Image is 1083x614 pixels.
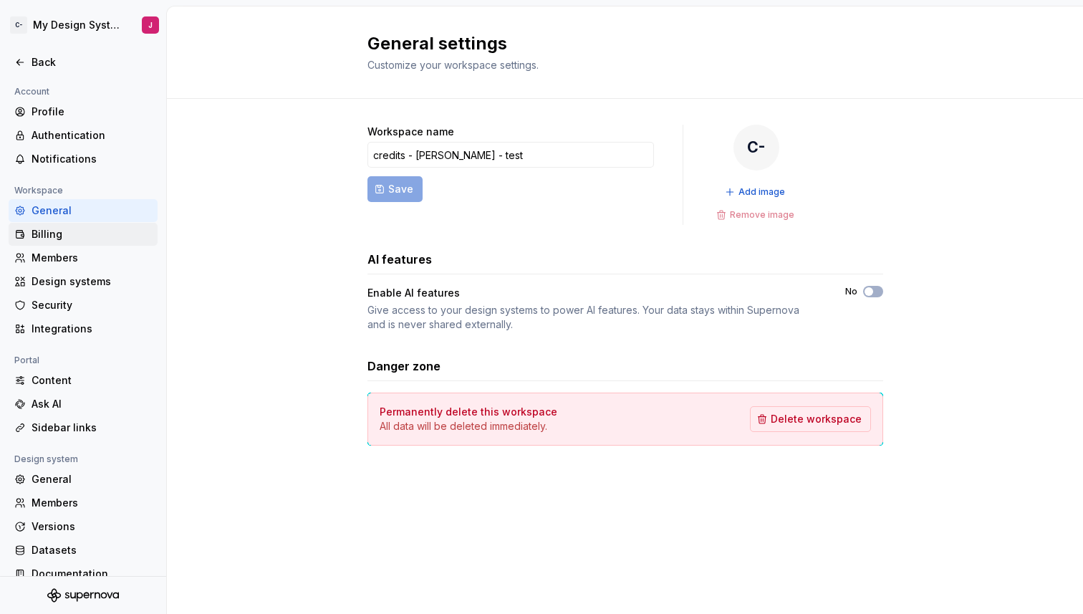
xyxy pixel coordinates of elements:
[32,519,152,534] div: Versions
[32,421,152,435] div: Sidebar links
[733,125,779,171] div: C-
[32,55,152,69] div: Back
[32,251,152,265] div: Members
[9,393,158,416] a: Ask AI
[32,152,152,166] div: Notifications
[9,51,158,74] a: Back
[367,251,432,268] h3: AI features
[32,496,152,510] div: Members
[9,539,158,562] a: Datasets
[33,18,125,32] div: My Design System
[9,515,158,538] a: Versions
[3,9,163,41] button: C-My Design SystemJ
[9,294,158,317] a: Security
[771,412,862,426] span: Delete workspace
[32,298,152,312] div: Security
[9,468,158,491] a: General
[380,419,557,433] p: All data will be deleted immediately.
[9,246,158,269] a: Members
[750,406,871,432] button: Delete workspace
[9,317,158,340] a: Integrations
[32,203,152,218] div: General
[367,286,460,300] div: Enable AI features
[367,59,539,71] span: Customize your workspace settings.
[9,416,158,439] a: Sidebar links
[9,199,158,222] a: General
[32,274,152,289] div: Design systems
[9,369,158,392] a: Content
[32,543,152,557] div: Datasets
[9,491,158,514] a: Members
[367,125,454,139] label: Workspace name
[367,303,819,332] div: Give access to your design systems to power AI features. Your data stays within Supernova and is ...
[367,358,441,375] h3: Danger zone
[32,128,152,143] div: Authentication
[32,322,152,336] div: Integrations
[380,405,557,419] h4: Permanently delete this workspace
[32,567,152,581] div: Documentation
[32,227,152,241] div: Billing
[9,124,158,147] a: Authentication
[32,397,152,411] div: Ask AI
[47,588,119,603] svg: Supernova Logo
[10,16,27,34] div: C-
[9,100,158,123] a: Profile
[9,451,84,468] div: Design system
[32,373,152,388] div: Content
[845,286,857,297] label: No
[9,270,158,293] a: Design systems
[9,352,45,369] div: Portal
[9,148,158,171] a: Notifications
[32,105,152,119] div: Profile
[9,182,69,199] div: Workspace
[721,182,791,202] button: Add image
[9,223,158,246] a: Billing
[738,186,785,198] span: Add image
[9,83,55,100] div: Account
[32,472,152,486] div: General
[148,19,153,31] div: J
[367,32,866,55] h2: General settings
[9,562,158,585] a: Documentation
